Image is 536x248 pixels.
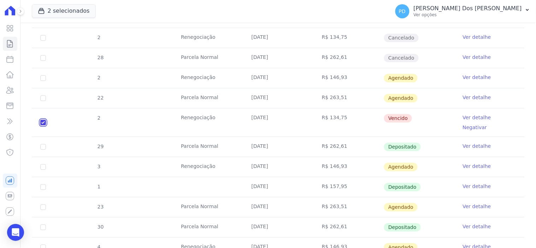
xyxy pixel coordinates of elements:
[463,163,491,170] a: Ver detalhe
[414,5,522,12] p: [PERSON_NAME] Dos [PERSON_NAME]
[384,143,421,151] span: Depositado
[313,68,384,88] td: R$ 146,93
[384,54,418,62] span: Cancelado
[243,48,313,68] td: [DATE]
[97,55,104,60] span: 28
[384,163,418,171] span: Agendado
[243,28,313,48] td: [DATE]
[172,157,243,177] td: Renegociação
[313,137,384,157] td: R$ 262,61
[97,35,101,40] span: 2
[384,114,412,122] span: Vencido
[384,223,421,231] span: Depositado
[97,115,101,121] span: 2
[32,4,96,18] button: 2 selecionados
[463,183,491,190] a: Ver detalhe
[313,108,384,137] td: R$ 134,75
[463,203,491,210] a: Ver detalhe
[463,54,491,61] a: Ver detalhe
[463,223,491,230] a: Ver detalhe
[40,184,46,190] input: Só é possível selecionar pagamentos em aberto
[384,183,421,191] span: Depositado
[384,34,418,42] span: Cancelado
[313,88,384,108] td: R$ 263,51
[40,75,46,81] input: default
[243,217,313,237] td: [DATE]
[97,204,104,210] span: 23
[172,197,243,217] td: Parcela Normal
[40,55,46,61] input: Só é possível selecionar pagamentos em aberto
[40,95,46,101] input: default
[390,1,536,21] button: PD [PERSON_NAME] Dos [PERSON_NAME] Ver opções
[40,144,46,150] input: Só é possível selecionar pagamentos em aberto
[172,28,243,48] td: Renegociação
[7,224,24,241] div: Open Intercom Messenger
[313,197,384,217] td: R$ 263,51
[399,9,406,14] span: PD
[384,203,418,211] span: Agendado
[463,74,491,81] a: Ver detalhe
[172,137,243,157] td: Parcela Normal
[40,120,46,125] input: default
[172,217,243,237] td: Parcela Normal
[172,68,243,88] td: Renegociação
[243,157,313,177] td: [DATE]
[463,114,491,121] a: Ver detalhe
[97,75,101,80] span: 2
[313,217,384,237] td: R$ 262,61
[40,204,46,210] input: default
[97,95,104,101] span: 22
[172,108,243,137] td: Renegociação
[40,224,46,230] input: Só é possível selecionar pagamentos em aberto
[40,164,46,170] input: default
[243,177,313,197] td: [DATE]
[463,94,491,101] a: Ver detalhe
[243,68,313,88] td: [DATE]
[313,48,384,68] td: R$ 262,61
[384,94,418,102] span: Agendado
[384,74,418,82] span: Agendado
[463,34,491,41] a: Ver detalhe
[97,144,104,149] span: 29
[414,12,522,18] p: Ver opções
[243,88,313,108] td: [DATE]
[97,184,101,189] span: 1
[313,177,384,197] td: R$ 157,95
[172,88,243,108] td: Parcela Normal
[243,108,313,137] td: [DATE]
[40,35,46,41] input: Só é possível selecionar pagamentos em aberto
[313,157,384,177] td: R$ 146,93
[463,125,487,130] a: Negativar
[463,143,491,150] a: Ver detalhe
[313,28,384,48] td: R$ 134,75
[97,164,101,169] span: 3
[172,48,243,68] td: Parcela Normal
[97,224,104,230] span: 30
[243,197,313,217] td: [DATE]
[243,137,313,157] td: [DATE]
